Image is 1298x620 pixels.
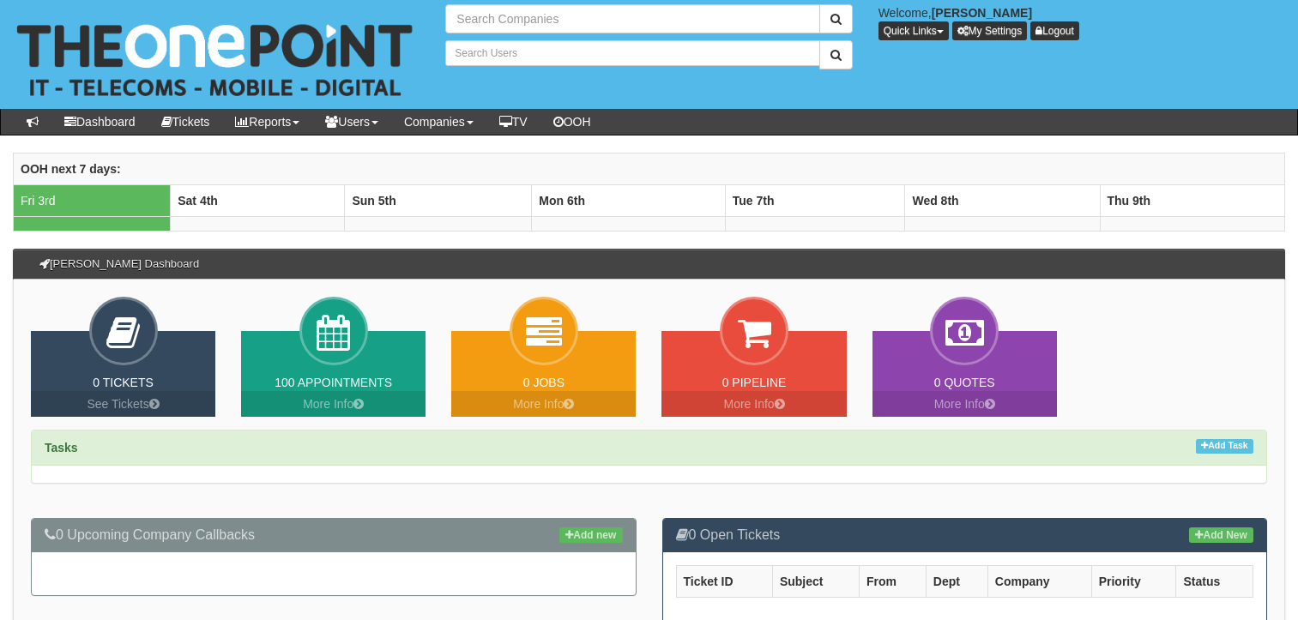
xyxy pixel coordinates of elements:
a: Add New [1189,527,1253,543]
a: More Info [451,391,636,417]
a: TV [486,109,540,135]
a: Dashboard [51,109,148,135]
a: See Tickets [31,391,215,417]
a: Users [312,109,391,135]
h3: [PERSON_NAME] Dashboard [31,250,208,279]
a: OOH [540,109,604,135]
a: Companies [391,109,486,135]
div: Welcome, [866,4,1298,40]
th: Company [987,565,1091,597]
th: From [860,565,927,597]
th: Sun 5th [345,185,532,217]
input: Search Users [445,40,819,66]
h3: 0 Open Tickets [676,527,1254,543]
a: 0 Tickets [93,376,154,389]
th: Wed 8th [905,185,1100,217]
a: More Info [661,391,846,417]
th: Subject [772,565,859,597]
h3: 0 Upcoming Company Callbacks [45,527,623,543]
button: Quick Links [878,21,949,40]
b: [PERSON_NAME] [932,6,1032,20]
a: My Settings [952,21,1028,40]
th: OOH next 7 days: [14,153,1285,185]
strong: Tasks [45,441,78,454]
a: 0 Jobs [523,376,564,389]
td: Fri 3rd [14,185,171,217]
th: Sat 4th [171,185,345,217]
a: More Info [872,391,1057,417]
a: 100 Appointments [275,376,392,389]
input: Search Companies [445,4,819,33]
th: Status [1176,565,1253,597]
a: Logout [1030,21,1079,40]
th: Tue 7th [725,185,905,217]
a: Add new [559,527,622,543]
th: Mon 6th [532,185,725,217]
th: Thu 9th [1100,185,1284,217]
th: Dept [926,565,987,597]
th: Priority [1091,565,1176,597]
a: Reports [222,109,312,135]
a: Add Task [1196,439,1253,454]
a: Tickets [148,109,223,135]
a: 0 Quotes [934,376,995,389]
a: More Info [241,391,426,417]
th: Ticket ID [676,565,772,597]
a: 0 Pipeline [722,376,787,389]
